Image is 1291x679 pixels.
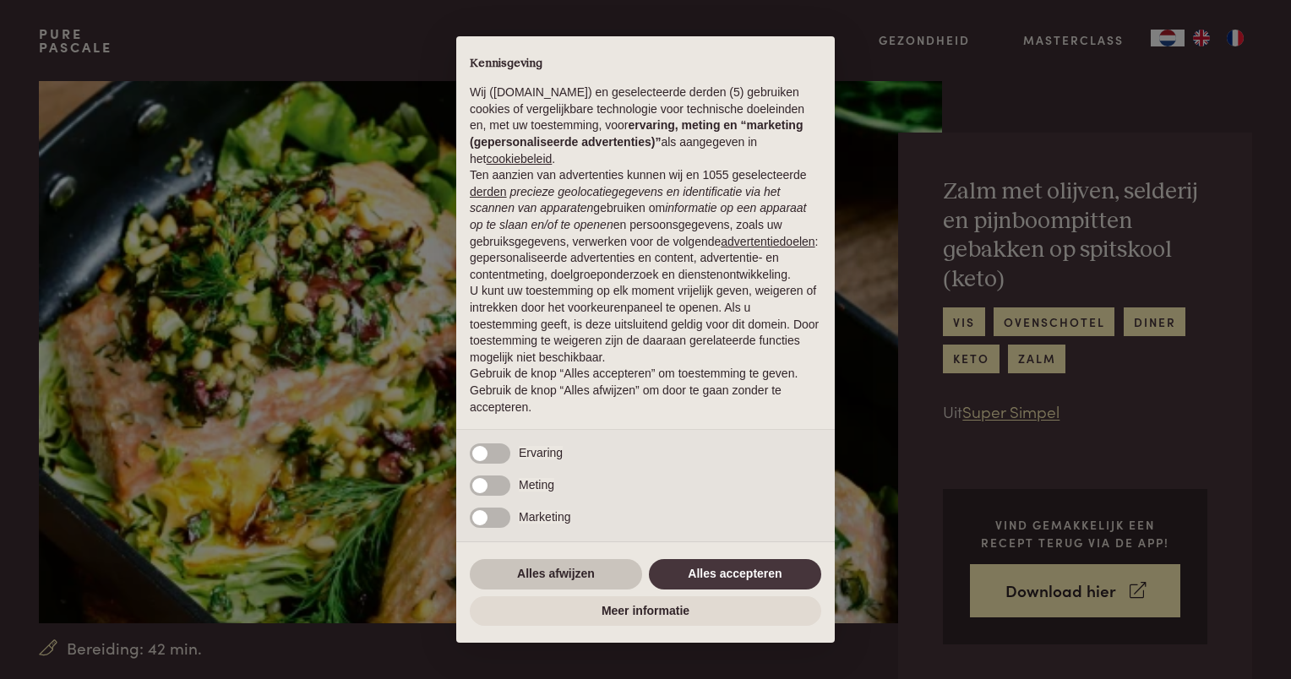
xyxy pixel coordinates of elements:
[721,234,814,251] button: advertentiedoelen
[470,118,803,149] strong: ervaring, meting en “marketing (gepersonaliseerde advertenties)”
[470,283,821,366] p: U kunt uw toestemming op elk moment vrijelijk geven, weigeren of intrekken door het voorkeurenpan...
[486,152,552,166] a: cookiebeleid
[470,185,780,215] em: precieze geolocatiegegevens en identificatie via het scannen van apparaten
[470,57,821,72] h2: Kennisgeving
[470,201,807,231] em: informatie op een apparaat op te slaan en/of te openen
[519,478,554,492] span: Meting
[470,366,821,416] p: Gebruik de knop “Alles accepteren” om toestemming te geven. Gebruik de knop “Alles afwijzen” om d...
[470,167,821,283] p: Ten aanzien van advertenties kunnen wij en 1055 geselecteerde gebruiken om en persoonsgegevens, z...
[649,559,821,589] button: Alles accepteren
[470,84,821,167] p: Wij ([DOMAIN_NAME]) en geselecteerde derden (5) gebruiken cookies of vergelijkbare technologie vo...
[519,510,570,524] span: Marketing
[470,184,507,201] button: derden
[470,559,642,589] button: Alles afwijzen
[519,446,563,459] span: Ervaring
[470,596,821,627] button: Meer informatie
